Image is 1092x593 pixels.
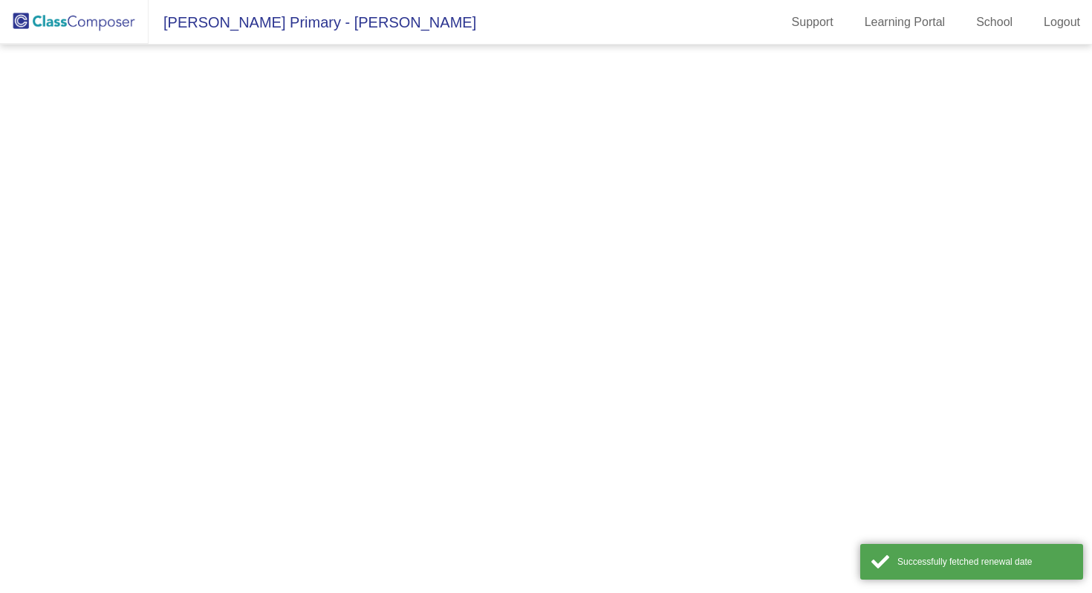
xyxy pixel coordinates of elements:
[964,10,1024,34] a: School
[149,10,476,34] span: [PERSON_NAME] Primary - [PERSON_NAME]
[897,555,1072,568] div: Successfully fetched renewal date
[853,10,958,34] a: Learning Portal
[1032,10,1092,34] a: Logout
[780,10,845,34] a: Support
